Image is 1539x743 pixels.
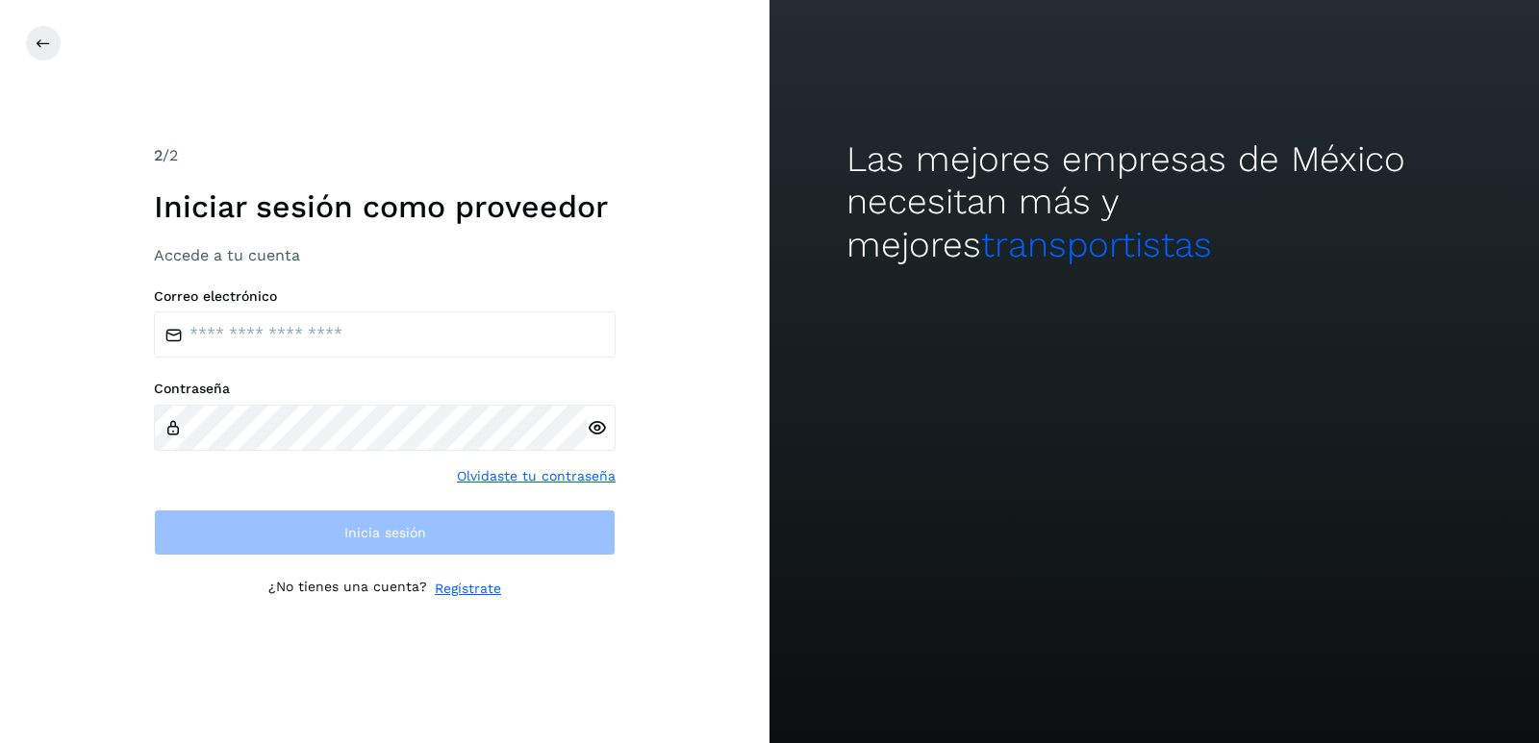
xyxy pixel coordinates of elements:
[154,288,616,305] label: Correo electrónico
[846,138,1462,266] h2: Las mejores empresas de México necesitan más y mejores
[981,224,1212,265] span: transportistas
[154,188,616,225] h1: Iniciar sesión como proveedor
[154,146,163,164] span: 2
[154,381,616,397] label: Contraseña
[154,509,616,556] button: Inicia sesión
[268,579,427,599] p: ¿No tienes una cuenta?
[435,579,501,599] a: Regístrate
[457,466,616,486] a: Olvidaste tu contraseña
[154,144,616,167] div: /2
[344,526,426,539] span: Inicia sesión
[154,246,616,264] h3: Accede a tu cuenta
